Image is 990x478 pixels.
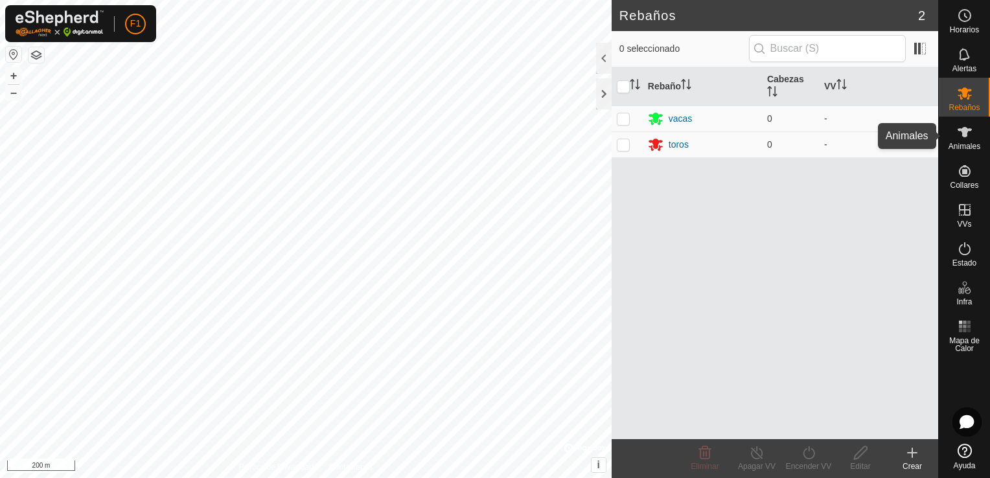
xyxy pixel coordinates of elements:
[950,26,979,34] span: Horarios
[238,461,313,473] a: Política de Privacidad
[6,47,21,62] button: Restablecer Mapa
[29,47,44,63] button: Capas del Mapa
[949,104,980,111] span: Rebaños
[835,461,886,472] div: Editar
[886,461,938,472] div: Crear
[749,35,906,62] input: Buscar (S)
[643,67,762,106] th: Rebaño
[819,131,938,157] td: -
[669,112,693,126] div: vacas
[597,459,600,470] span: i
[952,65,976,73] span: Alertas
[6,68,21,84] button: +
[16,10,104,37] img: Logo Gallagher
[329,461,373,473] a: Contáctenos
[954,462,976,470] span: Ayuda
[130,17,141,30] span: F1
[762,67,819,106] th: Cabezas
[819,106,938,131] td: -
[956,298,972,306] span: Infra
[669,138,689,152] div: toros
[691,462,719,471] span: Eliminar
[950,181,978,189] span: Collares
[957,220,971,228] span: VVs
[619,8,918,23] h2: Rebaños
[819,67,938,106] th: VV
[630,81,640,91] p-sorticon: Activar para ordenar
[731,461,783,472] div: Apagar VV
[767,88,777,98] p-sorticon: Activar para ordenar
[767,113,772,124] span: 0
[6,85,21,100] button: –
[783,461,835,472] div: Encender VV
[939,438,990,475] a: Ayuda
[681,81,691,91] p-sorticon: Activar para ordenar
[952,259,976,267] span: Estado
[767,139,772,150] span: 0
[949,142,980,150] span: Animales
[942,337,987,352] span: Mapa de Calor
[619,42,749,56] span: 0 seleccionado
[836,81,847,91] p-sorticon: Activar para ordenar
[918,6,925,25] span: 2
[592,458,606,472] button: i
